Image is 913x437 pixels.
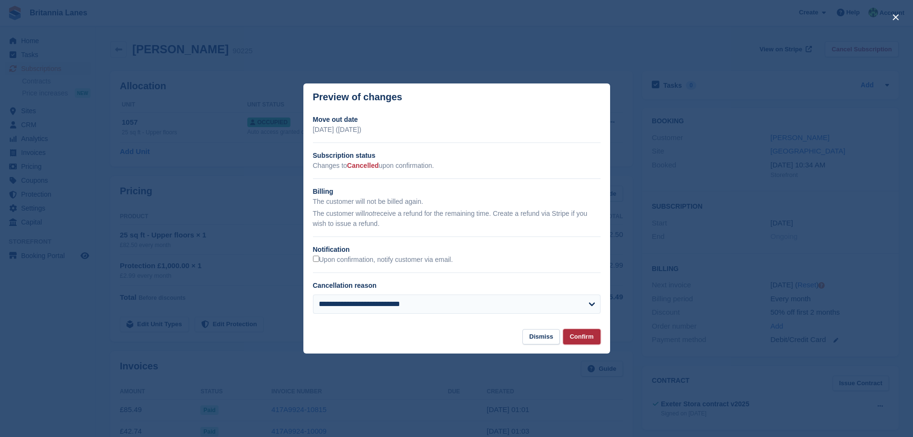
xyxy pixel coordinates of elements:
button: Confirm [563,329,601,345]
label: Upon confirmation, notify customer via email. [313,256,453,264]
input: Upon confirmation, notify customer via email. [313,256,319,262]
span: Cancelled [347,162,379,169]
p: The customer will not be billed again. [313,197,601,207]
button: Dismiss [522,329,560,345]
h2: Subscription status [313,151,601,161]
p: [DATE] ([DATE]) [313,125,601,135]
h2: Move out date [313,115,601,125]
h2: Notification [313,245,601,255]
p: Changes to upon confirmation. [313,161,601,171]
h2: Billing [313,187,601,197]
label: Cancellation reason [313,282,377,289]
p: Preview of changes [313,92,403,103]
p: The customer will receive a refund for the remaining time. Create a refund via Stripe if you wish... [313,209,601,229]
button: close [888,10,903,25]
em: not [365,210,374,217]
